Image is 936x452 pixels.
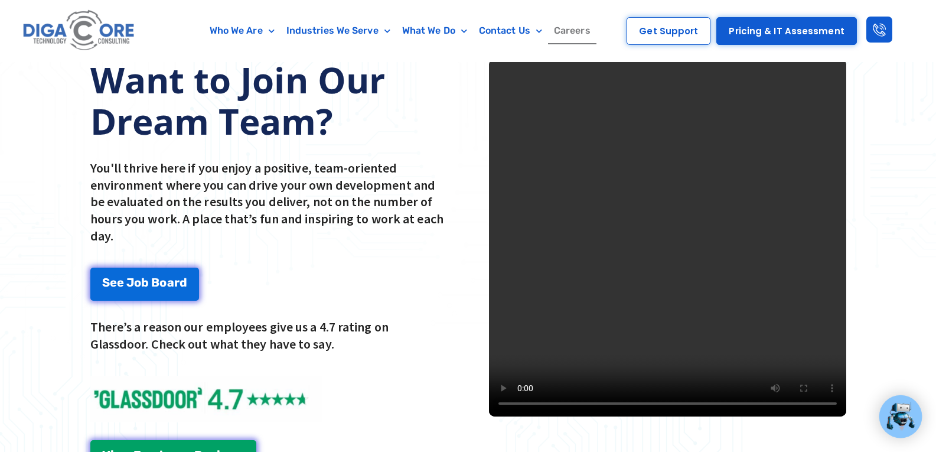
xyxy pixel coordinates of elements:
a: Get Support [627,17,710,45]
span: d [180,277,187,288]
span: J [126,277,134,288]
a: Who We Are [204,17,281,44]
span: r [174,277,180,288]
nav: Menu [187,17,613,44]
span: o [159,277,167,288]
a: Careers [548,17,596,44]
img: Digacore logo 1 [20,6,138,56]
span: S [102,277,110,288]
a: See Job Board [90,268,199,301]
a: What We Do [396,17,473,44]
a: Contact Us [473,17,548,44]
img: Glassdoor Reviews [90,376,322,422]
span: o [134,277,141,288]
p: You'll thrive here if you enjoy a positive, team-oriented environment where you can drive your ow... [90,160,448,244]
span: a [167,277,174,288]
h2: Want to Join Our Dream Team? [90,59,448,142]
span: B [151,277,159,288]
span: Pricing & IT Assessment [729,27,844,35]
span: e [110,277,117,288]
a: Industries We Serve [281,17,396,44]
span: b [141,277,149,288]
span: Get Support [639,27,698,35]
a: Pricing & IT Assessment [716,17,856,45]
p: There’s a reason our employees give us a 4.7 rating on Glassdoor. Check out what they have to say. [90,318,448,352]
span: e [117,277,124,288]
